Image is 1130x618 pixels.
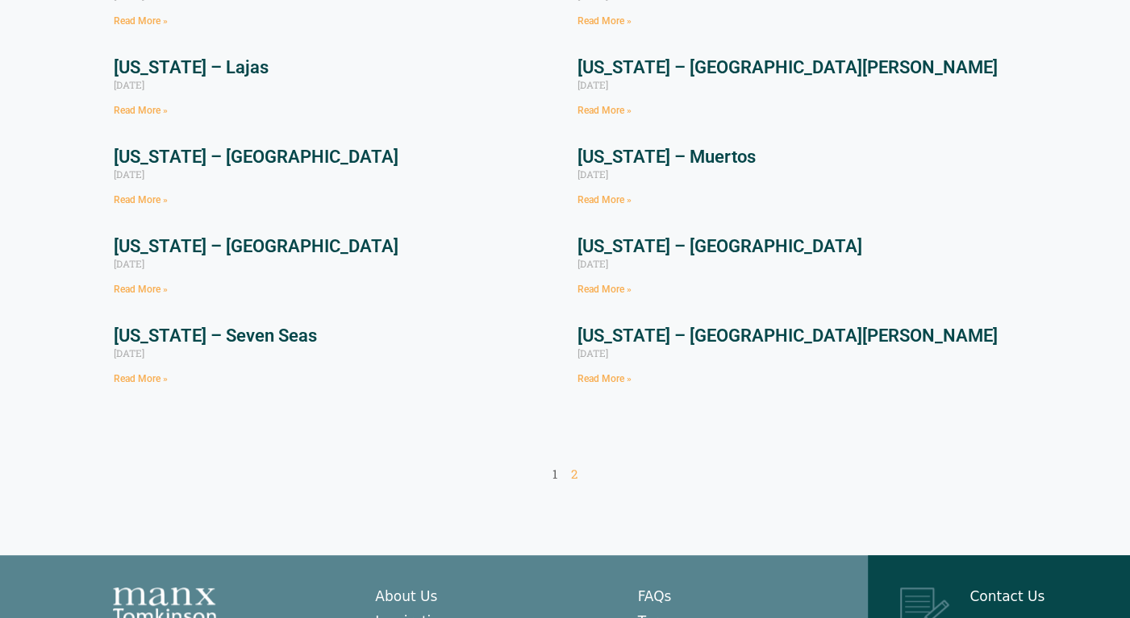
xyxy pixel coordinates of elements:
[578,15,632,27] a: Read more about Puerto Rico – Playa Negra
[578,236,862,256] a: [US_STATE] – [GEOGRAPHIC_DATA]
[578,326,998,346] a: [US_STATE] – [GEOGRAPHIC_DATA][PERSON_NAME]
[552,466,557,482] span: 1
[578,373,632,384] a: Read more about Puerto Rico – San Juan
[578,194,632,205] a: Read more about Puerto Rico – Muertos
[114,373,168,384] a: Read more about Puerto Rico – Seven Seas
[578,105,632,116] a: Read more about Puerto Rico – Isla De Mona
[969,588,1045,604] a: Contact Us
[114,326,317,346] a: [US_STATE] – Seven Seas
[578,284,632,295] a: Read more about Puerto Rico – Santa Marina
[578,78,608,91] span: [DATE]
[114,147,398,167] a: [US_STATE] – [GEOGRAPHIC_DATA]
[114,105,168,116] a: Read more about Puerto Rico – Lajas
[114,346,144,359] span: [DATE]
[114,57,269,77] a: [US_STATE] – Lajas
[114,168,144,180] span: [DATE]
[375,588,437,604] a: About Us
[114,467,1017,483] nav: Pagination
[578,147,756,167] a: [US_STATE] – Muertos
[638,588,672,604] a: FAQs
[114,284,168,295] a: Read more about Puerto Rico – Toro Verde
[578,168,608,180] span: [DATE]
[114,257,144,270] span: [DATE]
[114,78,144,91] span: [DATE]
[114,15,168,27] a: Read more about Puerto Rico – Culebrita
[578,57,998,77] a: [US_STATE] – [GEOGRAPHIC_DATA][PERSON_NAME]
[114,236,398,256] a: [US_STATE] – [GEOGRAPHIC_DATA]
[578,346,608,359] span: [DATE]
[578,257,608,270] span: [DATE]
[114,194,168,205] a: Read more about Puerto Rico – Cardona
[571,466,578,482] a: 2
